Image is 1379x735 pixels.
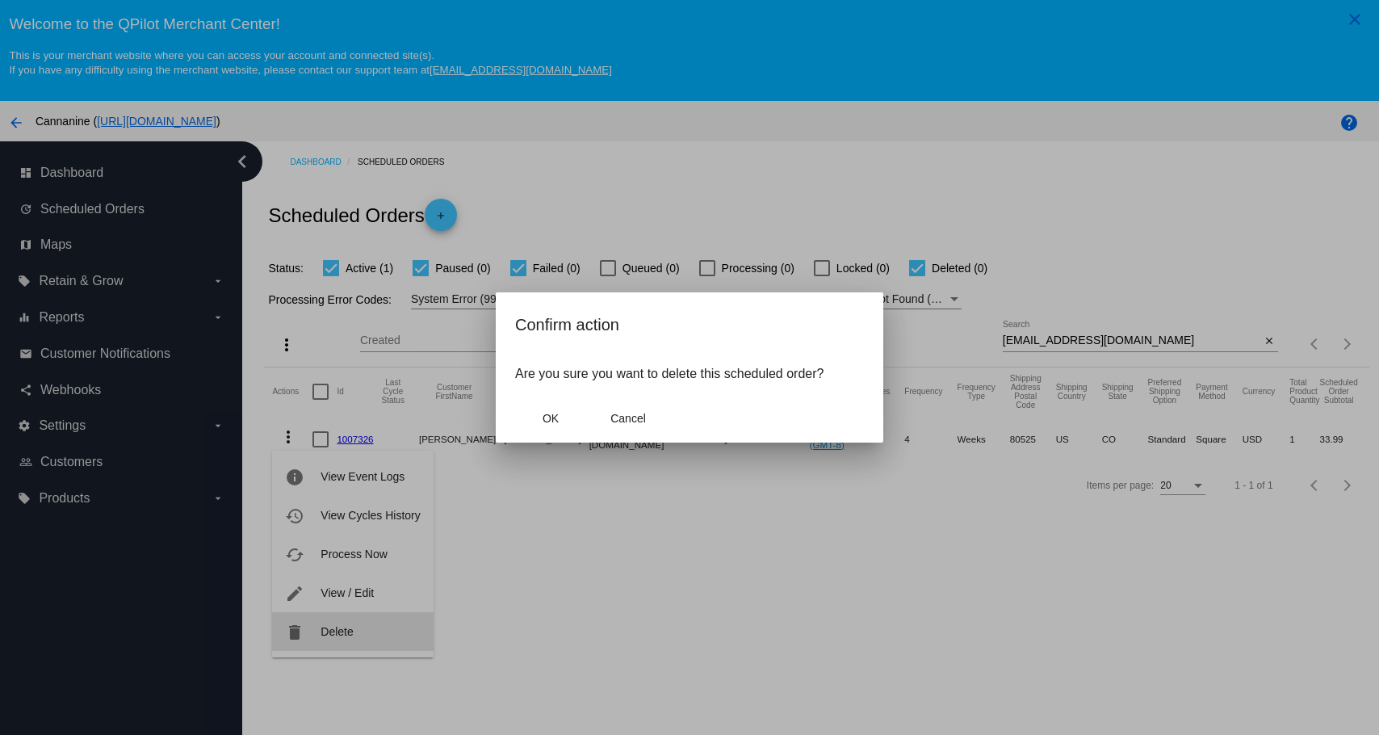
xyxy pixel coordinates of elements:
[593,404,664,433] button: Close dialog
[543,412,559,425] span: OK
[515,312,864,338] h2: Confirm action
[515,367,864,381] p: Are you sure you want to delete this scheduled order?
[610,412,646,425] span: Cancel
[515,404,586,433] button: Close dialog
